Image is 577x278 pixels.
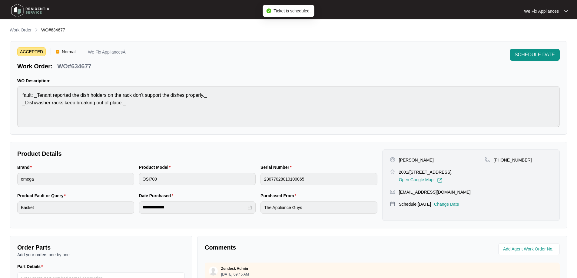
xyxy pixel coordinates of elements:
[390,201,395,207] img: map-pin
[9,2,51,20] img: residentia service logo
[221,266,248,271] p: Zendesk Admin
[17,193,68,199] label: Product Fault or Query
[399,157,434,163] p: [PERSON_NAME]
[503,246,556,253] input: Add Agent Work Order No.
[17,263,45,270] label: Part Details
[17,173,134,185] input: Brand
[34,27,39,32] img: chevron-right
[205,243,378,252] p: Comments
[59,47,78,56] span: Normal
[17,62,52,70] p: Work Order:
[260,173,377,185] input: Serial Number
[524,8,559,14] p: We Fix Appliances
[17,164,34,170] label: Brand
[17,243,185,252] p: Order Parts
[139,193,176,199] label: Date Purchased
[260,201,377,214] input: Purchased From
[139,173,256,185] input: Product Model
[260,193,299,199] label: Purchased From
[57,62,91,70] p: WO#634677
[390,169,395,175] img: map-pin
[390,189,395,195] img: map-pin
[564,10,568,13] img: dropdown arrow
[56,50,59,54] img: Vercel Logo
[260,164,294,170] label: Serial Number
[17,149,377,158] p: Product Details
[274,8,310,13] span: Ticket is scheduled.
[221,273,249,276] p: [DATE] 09:45 AM
[390,157,395,162] img: user-pin
[399,178,443,183] a: Open Google Map
[88,50,125,56] p: We Fix AppliancesÂ
[434,201,459,207] p: Change Date
[17,86,560,127] textarea: fault: _Tenant reported the dish holders on the rack don't support the dishes properly._ _Dishwas...
[399,189,471,195] p: [EMAIL_ADDRESS][DOMAIN_NAME]
[143,204,247,211] input: Date Purchased
[399,201,431,207] p: Schedule: [DATE]
[17,47,46,56] span: ACCEPTED
[17,78,560,84] p: WO Description:
[485,157,490,162] img: map-pin
[139,164,173,170] label: Product Model
[266,8,271,13] span: check-circle
[41,28,65,32] span: WO#634677
[209,267,218,276] img: user.svg
[17,252,185,258] p: Add your orders one by one
[17,201,134,214] input: Product Fault or Query
[437,178,443,183] img: Link-External
[510,49,560,61] button: SCHEDULE DATE
[399,169,453,175] p: 2001/[STREET_ADDRESS],
[8,27,33,34] a: Work Order
[515,51,555,58] span: SCHEDULE DATE
[10,27,32,33] p: Work Order
[494,157,532,163] p: [PHONE_NUMBER]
